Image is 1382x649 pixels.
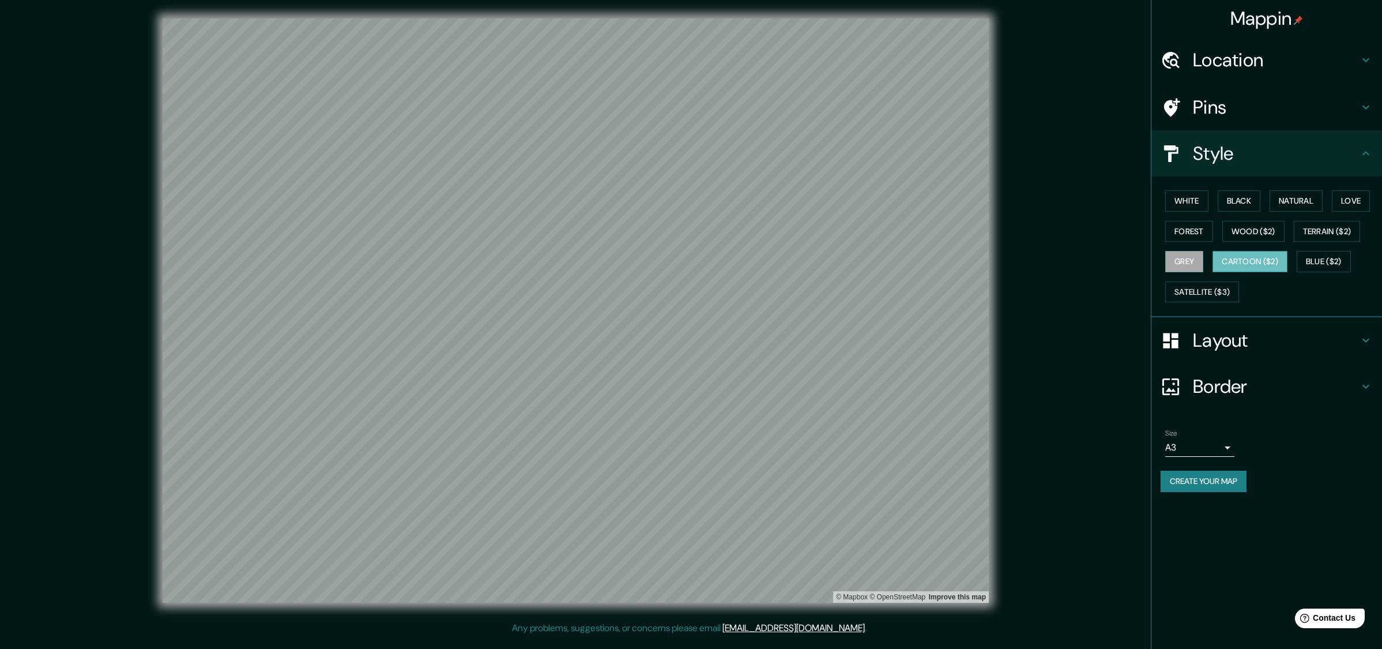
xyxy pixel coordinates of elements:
[1193,96,1359,119] h4: Pins
[1151,317,1382,363] div: Layout
[1165,282,1239,303] button: Satellite ($3)
[1193,142,1359,165] h4: Style
[1165,190,1208,212] button: White
[929,593,986,601] a: Map feedback
[1294,16,1303,25] img: pin-icon.png
[1161,471,1247,492] button: Create your map
[1294,221,1361,242] button: Terrain ($2)
[869,593,925,601] a: OpenStreetMap
[1212,251,1287,272] button: Cartoon ($2)
[163,18,989,603] canvas: Map
[1151,130,1382,177] div: Style
[1222,221,1285,242] button: Wood ($2)
[512,621,867,635] p: Any problems, suggestions, or concerns please email .
[1165,251,1203,272] button: Grey
[1230,7,1304,30] h4: Mappin
[836,593,868,601] a: Mapbox
[1270,190,1323,212] button: Natural
[1165,429,1177,438] label: Size
[1165,438,1234,457] div: A3
[867,621,868,635] div: .
[1193,375,1359,398] h4: Border
[1193,329,1359,352] h4: Layout
[1332,190,1370,212] button: Love
[1193,48,1359,72] h4: Location
[1151,37,1382,83] div: Location
[1279,604,1369,636] iframe: Help widget launcher
[722,622,865,634] a: [EMAIL_ADDRESS][DOMAIN_NAME]
[1151,363,1382,410] div: Border
[1297,251,1351,272] button: Blue ($2)
[1151,84,1382,130] div: Pins
[1165,221,1213,242] button: Forest
[1218,190,1261,212] button: Black
[868,621,871,635] div: .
